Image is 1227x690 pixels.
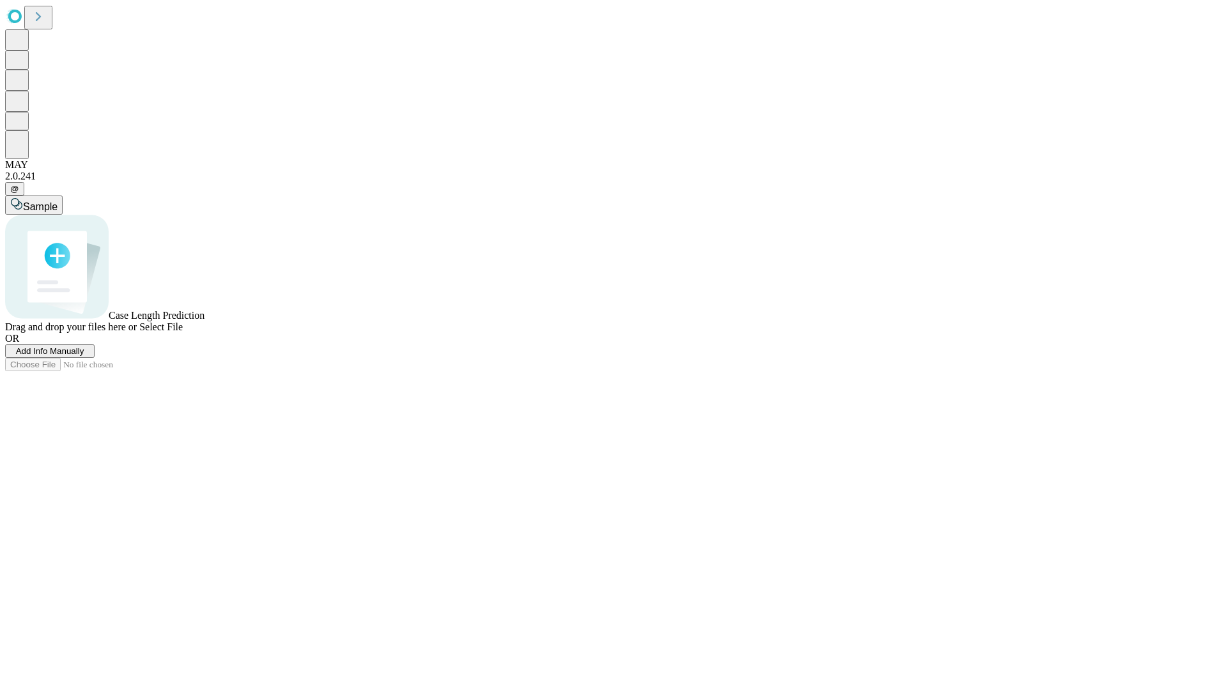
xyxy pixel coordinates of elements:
div: 2.0.241 [5,171,1222,182]
span: Sample [23,201,58,212]
button: Add Info Manually [5,344,95,358]
button: Sample [5,195,63,215]
span: @ [10,184,19,194]
span: Add Info Manually [16,346,84,356]
span: OR [5,333,19,344]
span: Drag and drop your files here or [5,321,137,332]
div: MAY [5,159,1222,171]
span: Case Length Prediction [109,310,204,321]
span: Select File [139,321,183,332]
button: @ [5,182,24,195]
